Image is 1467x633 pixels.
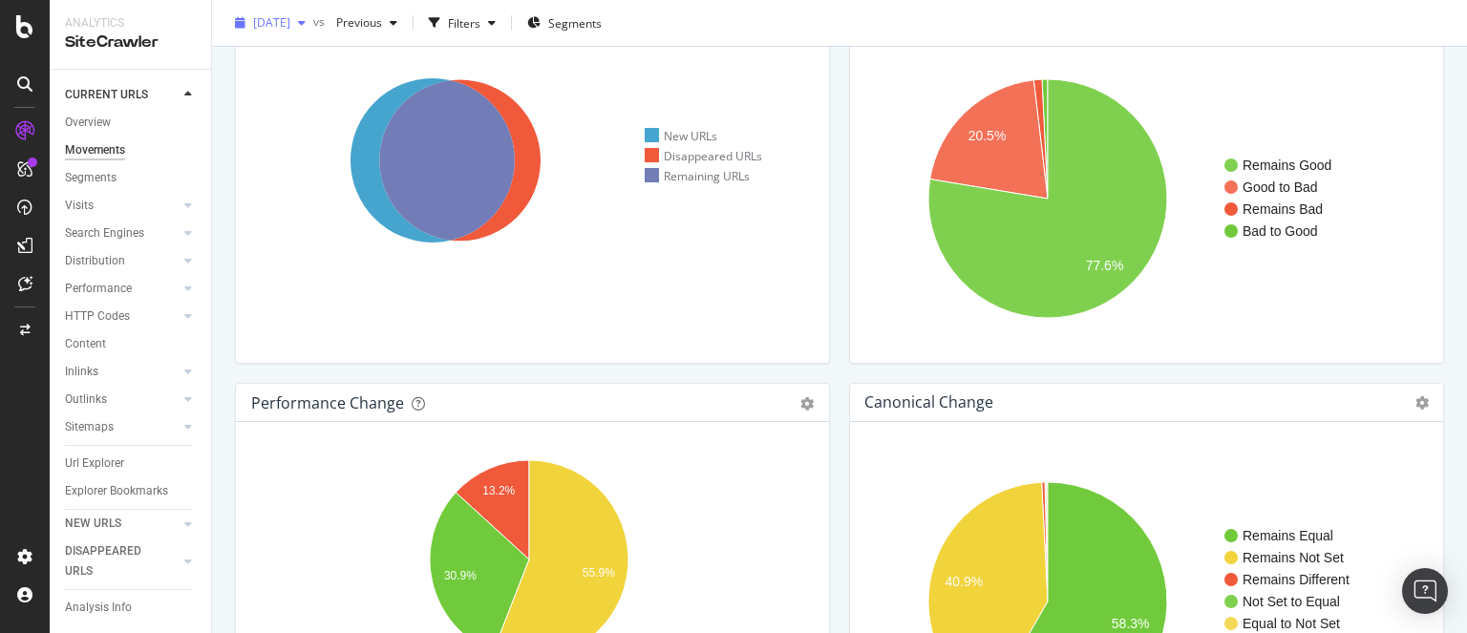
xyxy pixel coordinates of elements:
div: Open Intercom Messenger [1402,568,1448,614]
div: HTTP Codes [65,306,130,327]
a: Analysis Info [65,598,198,618]
text: Remains Good [1243,158,1331,173]
a: Search Engines [65,223,179,243]
div: Url Explorer [65,454,124,474]
a: HTTP Codes [65,306,179,327]
text: 58.3% [1112,616,1150,631]
text: Good to Bad [1243,179,1318,195]
text: Not Set to Equal [1243,594,1340,609]
button: Filters [421,8,503,38]
div: Filters [448,14,480,31]
text: Remains Bad [1243,201,1323,217]
a: Overview [65,113,198,133]
text: 20.5% [968,128,1007,143]
div: Remaining URLs [645,168,750,184]
div: Performance [65,279,132,299]
span: 2025 Sep. 21st [253,14,290,31]
a: Sitemaps [65,417,179,437]
div: Analysis Info [65,598,132,618]
div: Movements [65,140,125,160]
text: Bad to Good [1243,223,1318,239]
text: 40.9% [946,574,984,589]
text: Remains Different [1243,572,1350,587]
span: vs [313,12,329,29]
a: Segments [65,168,198,188]
div: CURRENT URLS [65,85,148,105]
div: Disappeared URLs [645,148,762,164]
a: DISAPPEARED URLS [65,541,179,581]
span: Segments [548,14,602,31]
div: Content [65,334,106,354]
a: CURRENT URLS [65,85,179,105]
text: Remains Equal [1243,528,1333,543]
div: DISAPPEARED URLS [65,541,161,581]
button: Previous [329,8,405,38]
a: Inlinks [65,362,179,382]
span: Previous [329,14,382,31]
a: Content [65,334,198,354]
a: NEW URLS [65,514,179,534]
h4: Canonical Change [864,390,993,415]
div: Outlinks [65,390,107,410]
div: Segments [65,168,117,188]
div: New URLs [645,128,717,144]
div: Explorer Bookmarks [65,481,168,501]
div: Sitemaps [65,417,114,437]
text: 77.6% [1086,259,1124,274]
div: Inlinks [65,362,98,382]
div: Visits [65,196,94,216]
i: Options [1415,396,1429,410]
div: Search Engines [65,223,144,243]
a: Movements [65,140,198,160]
text: Equal to Not Set [1243,616,1340,631]
a: Performance [65,279,179,299]
text: Remains Not Set [1243,550,1344,565]
div: Distribution [65,251,125,271]
button: Segments [520,8,609,38]
button: [DATE] [227,8,313,38]
text: 13.2% [482,484,515,497]
div: gear [800,397,814,411]
a: Explorer Bookmarks [65,481,198,501]
div: SiteCrawler [65,32,196,53]
a: Outlinks [65,390,179,410]
a: Url Explorer [65,454,198,474]
div: Overview [65,113,111,133]
text: 30.9% [444,569,477,582]
div: NEW URLS [65,514,121,534]
div: Analytics [65,15,196,32]
a: Visits [65,196,179,216]
svg: A chart. [865,50,1421,348]
div: Performance Change [251,393,404,412]
text: 55.9% [583,566,615,580]
a: Distribution [65,251,179,271]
